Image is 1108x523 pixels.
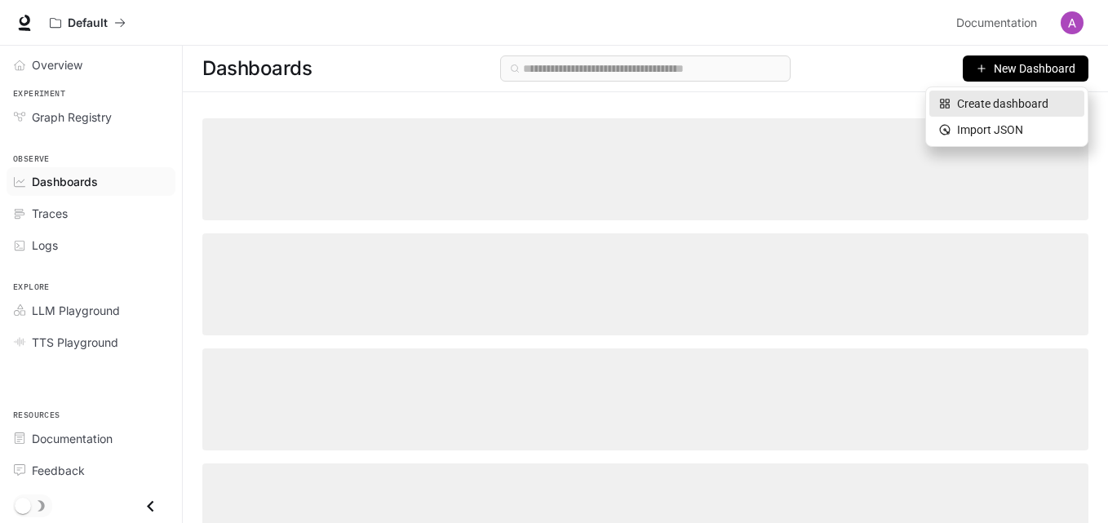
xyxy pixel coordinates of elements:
img: User avatar [1061,11,1084,34]
span: Dashboards [32,173,98,190]
a: Feedback [7,456,175,485]
span: Graph Registry [32,109,112,126]
span: Dashboards [202,52,312,85]
p: Default [68,16,108,30]
span: Overview [32,56,82,73]
a: Traces [7,199,175,228]
button: All workspaces [42,7,133,39]
span: New Dashboard [994,60,1075,78]
a: TTS Playground [7,328,175,357]
span: Documentation [956,13,1037,33]
span: Traces [32,205,68,222]
button: User avatar [1056,7,1088,39]
a: LLM Playground [7,296,175,325]
button: Close drawer [132,490,169,523]
span: TTS Playground [32,334,118,351]
span: Dark mode toggle [15,496,31,514]
a: Graph Registry [7,103,175,131]
button: New Dashboard [963,55,1088,82]
div: Create dashboard [939,95,1075,113]
a: Dashboards [7,167,175,196]
span: LLM Playground [32,302,120,319]
a: Overview [7,51,175,79]
div: Import JSON [939,121,1075,139]
a: Documentation [950,7,1049,39]
span: Documentation [32,430,113,447]
a: Documentation [7,424,175,453]
span: Feedback [32,462,85,479]
a: Logs [7,231,175,259]
span: Logs [32,237,58,254]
